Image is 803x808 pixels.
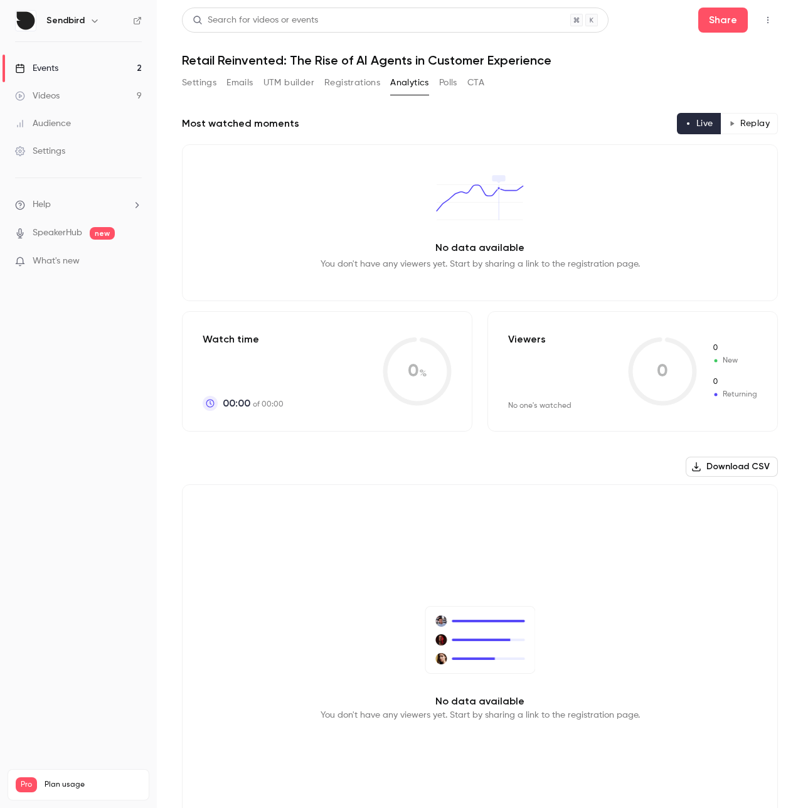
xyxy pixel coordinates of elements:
div: Settings [15,145,65,157]
div: No one's watched [508,401,572,411]
img: Sendbird [16,11,36,31]
span: Plan usage [45,780,141,790]
span: Returning [712,376,757,388]
span: What's new [33,255,80,268]
div: Events [15,62,58,75]
p: No data available [435,694,524,709]
button: Live [677,113,721,134]
h2: Most watched moments [182,116,299,131]
a: SpeakerHub [33,226,82,240]
p: of 00:00 [223,396,284,411]
button: Emails [226,73,253,93]
button: Registrations [324,73,380,93]
p: You don't have any viewers yet. Start by sharing a link to the registration page. [321,258,640,270]
span: Help [33,198,51,211]
div: Search for videos or events [193,14,318,27]
div: Audience [15,117,71,130]
button: Analytics [390,73,429,93]
button: UTM builder [263,73,314,93]
p: No data available [435,240,524,255]
span: new [90,227,115,240]
span: 00:00 [223,396,250,411]
img: No viewers [425,606,535,673]
p: You don't have any viewers yet. Start by sharing a link to the registration page. [321,709,640,721]
li: help-dropdown-opener [15,198,142,211]
span: Pro [16,777,37,792]
div: Videos [15,90,60,102]
span: New [712,355,757,366]
button: Replay [721,113,778,134]
button: CTA [467,73,484,93]
h6: Sendbird [46,14,85,27]
p: Viewers [508,332,546,347]
span: Returning [712,389,757,400]
span: New [712,343,757,354]
button: Settings [182,73,216,93]
button: Share [698,8,748,33]
h1: Retail Reinvented: The Rise of AI Agents in Customer Experience [182,53,778,68]
p: Watch time [203,332,284,347]
button: Download CSV [686,457,778,477]
button: Polls [439,73,457,93]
